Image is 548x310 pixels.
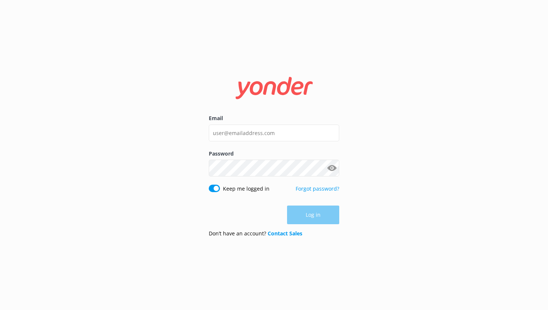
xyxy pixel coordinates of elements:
button: Show password [324,161,339,176]
label: Email [209,114,339,122]
label: Keep me logged in [223,185,270,193]
label: Password [209,150,339,158]
input: user@emailaddress.com [209,125,339,141]
p: Don’t have an account? [209,229,302,238]
a: Contact Sales [268,230,302,237]
a: Forgot password? [296,185,339,192]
